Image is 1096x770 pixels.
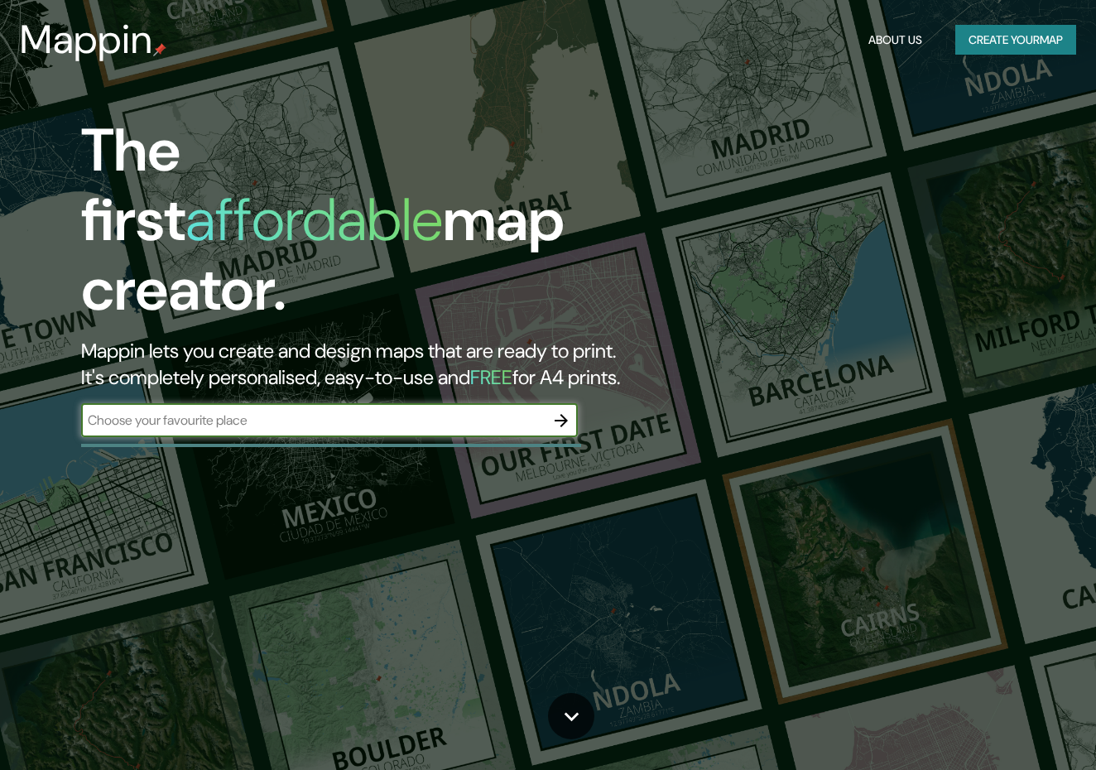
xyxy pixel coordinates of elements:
input: Choose your favourite place [81,411,545,430]
h3: Mappin [20,17,153,63]
button: About Us [862,25,929,55]
img: mappin-pin [153,43,166,56]
iframe: Help widget launcher [949,705,1078,752]
h2: Mappin lets you create and design maps that are ready to print. It's completely personalised, eas... [81,338,629,391]
h1: The first map creator. [81,116,629,338]
h5: FREE [470,364,512,390]
button: Create yourmap [955,25,1076,55]
h1: affordable [185,181,443,258]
